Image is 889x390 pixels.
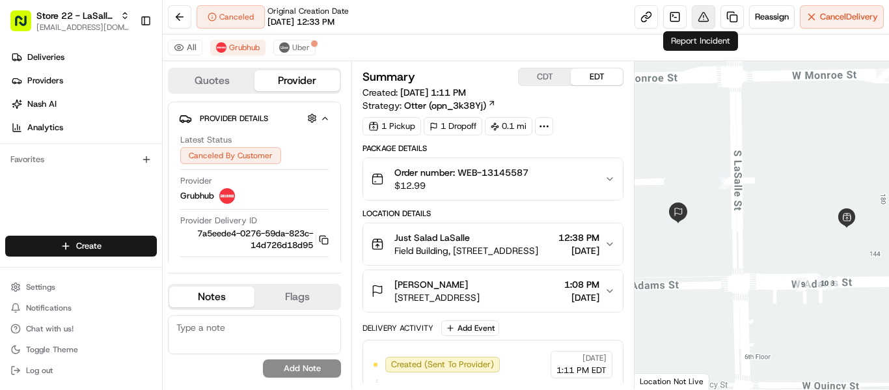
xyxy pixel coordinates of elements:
[267,16,335,28] span: [DATE] 12:33 PM
[229,42,260,53] span: Grubhub
[279,42,290,53] img: uber-new-logo.jpeg
[663,31,738,51] div: Report Incident
[168,40,202,55] button: All
[169,286,254,307] button: Notes
[394,244,538,257] span: Field Building, [STREET_ADDRESS]
[394,179,528,192] span: $12.99
[363,223,623,265] button: Just Salad LaSalleField Building, [STREET_ADDRESS]12:38 PM[DATE]
[180,190,214,202] span: Grubhub
[26,282,55,292] span: Settings
[820,11,878,23] span: Cancel Delivery
[5,278,157,296] button: Settings
[394,166,528,179] span: Order number: WEB-13145587
[441,320,499,336] button: Add Event
[635,373,709,389] div: Location Not Live
[362,323,433,333] div: Delivery Activity
[5,117,162,138] a: Analytics
[755,11,789,23] span: Reassign
[5,299,157,317] button: Notifications
[362,99,496,112] div: Strategy:
[26,324,74,334] span: Chat with us!
[254,70,340,91] button: Provider
[180,175,212,187] span: Provider
[394,278,468,291] span: [PERSON_NAME]
[817,276,832,290] div: 10
[558,231,599,244] span: 12:38 PM
[219,188,235,204] img: 5e692f75ce7d37001a5d71f1
[404,99,486,112] span: Otter (opn_3k38Yj)
[362,71,415,83] h3: Summary
[362,117,421,135] div: 1 Pickup
[424,117,482,135] div: 1 Dropoff
[5,5,135,36] button: Store 22 - LaSalle (Just Salad)[EMAIL_ADDRESS][DOMAIN_NAME]
[362,86,466,99] span: Created:
[5,341,157,359] button: Toggle Theme
[197,5,265,29] button: Canceled
[363,158,623,200] button: Order number: WEB-13145587$12.99
[216,42,226,53] img: 5e692f75ce7d37001a5d71f1
[5,361,157,380] button: Log out
[27,75,63,87] span: Providers
[582,353,607,363] span: [DATE]
[180,134,232,146] span: Latest Status
[362,208,623,219] div: Location Details
[362,143,623,154] div: Package Details
[180,228,329,251] button: 7a5eede4-0276-59da-823c-14d726d18d95
[394,231,470,244] span: Just Salad LaSalle
[36,22,130,33] button: [EMAIL_ADDRESS][DOMAIN_NAME]
[363,270,623,312] button: [PERSON_NAME][STREET_ADDRESS]1:08 PM[DATE]
[391,359,494,370] span: Created (Sent To Provider)
[5,236,157,257] button: Create
[27,122,63,133] span: Analytics
[558,244,599,257] span: [DATE]
[273,40,316,55] button: Uber
[180,215,257,227] span: Provider Delivery ID
[292,42,310,53] span: Uber
[27,98,57,110] span: Nash AI
[179,107,330,129] button: Provider Details
[519,68,571,85] button: CDT
[564,291,599,304] span: [DATE]
[556,365,607,376] span: 1:11 PM EDT
[800,5,884,29] button: CancelDelivery
[130,294,157,303] span: Pylon
[400,87,466,98] span: [DATE] 1:11 PM
[825,276,840,290] div: 8
[26,344,78,355] span: Toggle Theme
[267,6,349,16] span: Original Creation Date
[394,291,480,304] span: [STREET_ADDRESS]
[76,240,102,252] span: Create
[5,94,162,115] a: Nash AI
[92,293,157,303] a: Powered byPylon
[749,5,795,29] button: Reassign
[571,68,623,85] button: EDT
[200,113,268,124] span: Provider Details
[5,47,162,68] a: Deliveries
[564,278,599,291] span: 1:08 PM
[169,70,254,91] button: Quotes
[404,99,496,112] a: Otter (opn_3k38Yj)
[26,303,72,313] span: Notifications
[485,117,532,135] div: 0.1 mi
[26,365,53,376] span: Log out
[5,320,157,338] button: Chat with us!
[5,149,157,170] div: Favorites
[796,277,810,292] div: 9
[210,40,266,55] button: Grubhub
[5,70,162,91] a: Providers
[27,51,64,63] span: Deliveries
[36,9,115,22] button: Store 22 - LaSalle (Just Salad)
[719,175,733,189] div: 1
[254,286,340,307] button: Flags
